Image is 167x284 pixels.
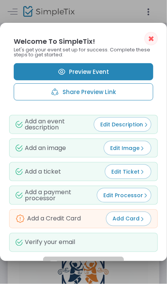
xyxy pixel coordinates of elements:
[103,191,148,199] span: Edit Processor
[105,164,151,179] button: Edit Ticket
[16,239,75,246] div: Verify your email
[16,189,97,201] div: Add a payment processor
[110,144,145,152] span: Edit Image
[14,38,153,45] h2: Welcome To SimpleTix!
[111,168,145,176] span: Edit Ticket
[14,47,153,57] p: Let's get your event set up for success. Complete these steps to get started:
[104,141,151,155] button: Edit Image
[14,63,153,80] a: Preview Event
[16,168,61,175] div: Add a ticket
[145,32,158,45] button: ✖
[97,188,151,203] button: Edit Processor
[148,34,154,43] span: ✖
[16,118,94,131] div: Add an event description
[43,257,124,274] button: Take Your Event Live
[106,212,151,226] button: Add Card
[100,121,149,128] span: Edit Description
[16,214,81,223] div: Add a Credit Card
[49,261,118,270] span: Take Your Event Live
[16,145,66,152] div: Add an image
[94,117,151,132] button: Edit Description
[112,215,145,223] span: Add Card
[14,83,153,101] button: Share Preview Link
